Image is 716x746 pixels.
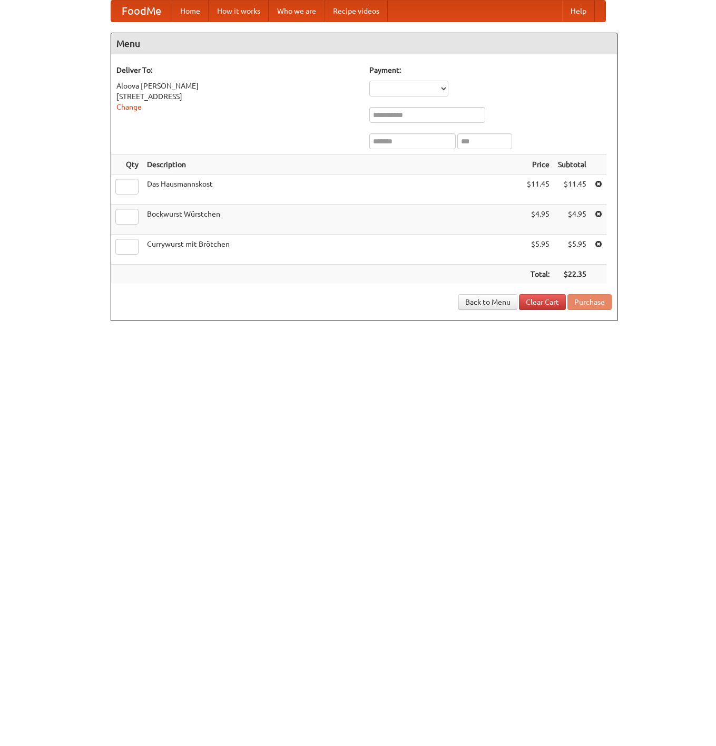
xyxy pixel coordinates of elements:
[143,155,523,175] th: Description
[519,294,566,310] a: Clear Cart
[111,33,617,54] h4: Menu
[523,205,554,235] td: $4.95
[458,294,517,310] a: Back to Menu
[523,155,554,175] th: Price
[523,265,554,284] th: Total:
[562,1,595,22] a: Help
[523,175,554,205] td: $11.45
[111,155,143,175] th: Qty
[116,103,142,111] a: Change
[116,81,359,91] div: Aloova [PERSON_NAME]
[116,65,359,75] h5: Deliver To:
[269,1,325,22] a: Who we are
[554,205,591,235] td: $4.95
[554,155,591,175] th: Subtotal
[143,175,523,205] td: Das Hausmannskost
[209,1,269,22] a: How it works
[554,235,591,265] td: $5.95
[554,175,591,205] td: $11.45
[554,265,591,284] th: $22.35
[143,235,523,265] td: Currywurst mit Brötchen
[172,1,209,22] a: Home
[143,205,523,235] td: Bockwurst Würstchen
[325,1,388,22] a: Recipe videos
[111,1,172,22] a: FoodMe
[116,91,359,102] div: [STREET_ADDRESS]
[523,235,554,265] td: $5.95
[369,65,612,75] h5: Payment:
[567,294,612,310] button: Purchase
